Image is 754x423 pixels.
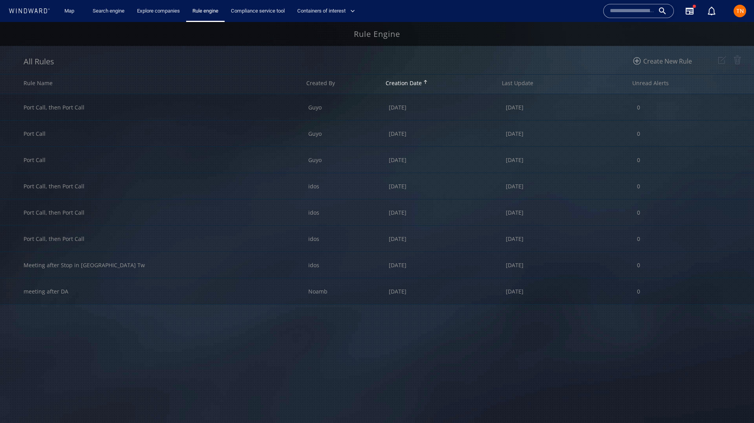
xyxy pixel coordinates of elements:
div: [DATE] [506,108,523,115]
div: Unread Alerts [632,57,705,65]
a: Search engine [90,4,128,18]
div: [DATE] [506,160,523,168]
div: Port Call [24,134,46,142]
div: [DATE] [506,187,523,194]
div: Port Call [24,108,46,115]
div: [DATE] [506,82,523,89]
div: 0 [637,239,640,247]
div: Guyo [308,134,322,142]
div: DELETE RULE [731,31,744,44]
div: [DATE] [389,266,406,273]
button: TN [732,3,748,19]
div: [DATE] [506,266,523,273]
div: 0 [637,82,640,89]
div: Port Call, then Port Call [24,82,84,89]
div: Last Update [502,57,632,65]
div: idos [308,160,319,168]
div: idos [308,239,319,247]
img: ADD.svg [630,31,644,46]
div: 0 [637,213,640,221]
div: meeting after DA [24,266,68,273]
div: [DATE] [389,108,406,115]
button: Containers of interest [294,4,362,18]
div: 0 [637,160,640,168]
div: [DATE] [389,239,406,247]
div: Noamb [308,266,328,273]
div: Port Call, then Port Call [24,160,84,168]
a: Rule engine [189,4,221,18]
div: Rule Name [24,57,306,65]
div: Created By [306,57,386,65]
div: EDIT RULE [716,31,728,44]
div: Port Call, then Port Call [24,187,84,194]
div: Meeting after Stop in [GEOGRAPHIC_DATA] Tw [24,239,145,247]
button: Map [58,4,83,18]
div: [DATE] [389,82,406,89]
div: [DATE] [506,239,523,247]
a: Explore companies [134,4,183,18]
div: Port Call, then Port Call [24,213,84,221]
div: 0 [637,266,640,273]
span: Containers of interest [297,7,355,16]
div: 0 [637,108,640,115]
div: idos [308,187,319,194]
span: Create New Rule [643,35,692,43]
div: [DATE] [506,213,523,221]
div: All Rules [24,34,54,42]
div: idos [308,213,319,221]
img: TRASH.svg [731,31,744,44]
div: [DATE] [389,213,406,221]
div: 0 [637,134,640,142]
div: 0 [637,187,640,194]
span: TN [736,8,744,14]
div: Creation Date [386,57,422,65]
div: [DATE] [389,187,406,194]
a: Map [61,4,80,18]
img: EDIT.svg [716,31,728,44]
iframe: Chat [721,388,748,417]
div: Guyo [308,108,322,115]
div: Guyo [308,82,322,89]
a: Compliance service tool [228,4,288,18]
div: Create New Rule [630,31,692,44]
div: [DATE] [506,134,523,142]
div: Notification center [707,6,716,16]
div: [DATE] [389,160,406,168]
div: [DATE] [389,134,406,142]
